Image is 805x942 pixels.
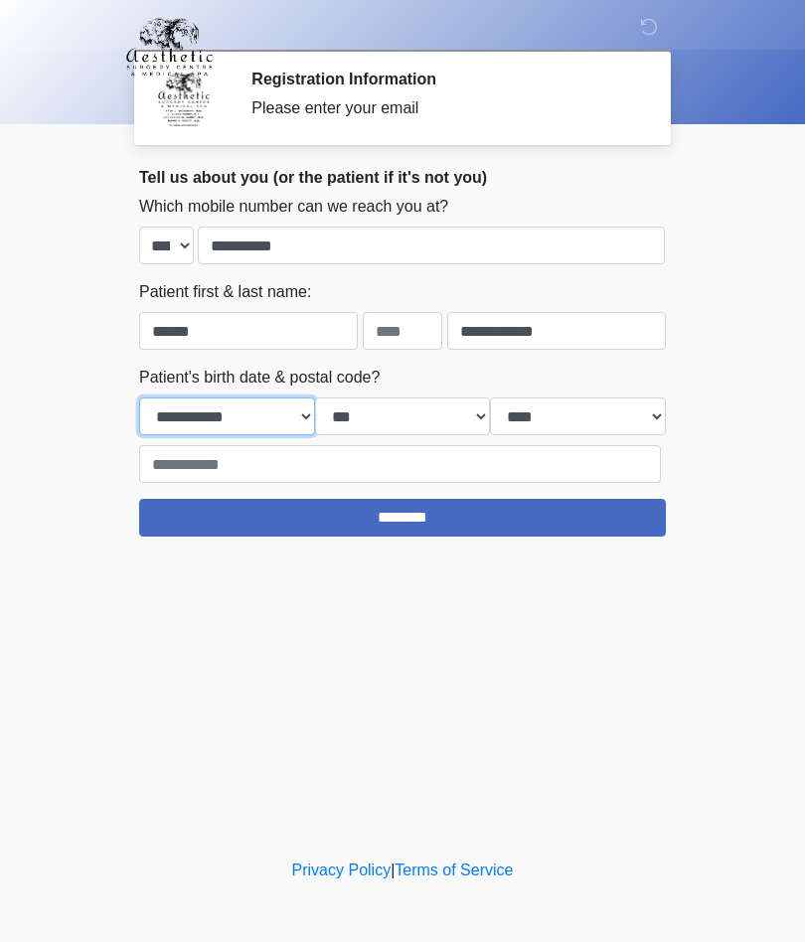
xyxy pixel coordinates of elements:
[139,280,311,304] label: Patient first & last name:
[139,366,380,390] label: Patient's birth date & postal code?
[119,15,220,78] img: Aesthetic Surgery Centre, PLLC Logo
[292,862,392,878] a: Privacy Policy
[139,168,666,187] h2: Tell us about you (or the patient if it's not you)
[395,862,513,878] a: Terms of Service
[391,862,395,878] a: |
[139,195,448,219] label: Which mobile number can we reach you at?
[154,70,214,129] img: Agent Avatar
[251,96,636,120] div: Please enter your email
